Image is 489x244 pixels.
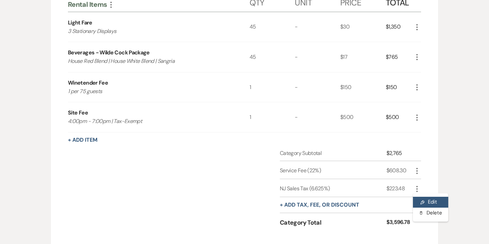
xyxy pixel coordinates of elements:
[280,149,386,157] div: Category Subtotal
[280,218,386,227] div: Category Total
[340,42,386,72] div: $17
[386,72,413,102] div: $150
[250,102,295,132] div: 1
[280,185,386,193] div: NJ Sales Tax (6.625%)
[68,109,88,117] div: Site Fee
[280,202,359,208] button: + Add tax, fee, or discount
[386,167,413,175] div: $608.30
[250,72,295,102] div: 1
[68,57,231,66] p: House Red Blend | House White Blend | Sangria
[340,12,386,42] div: $30
[413,208,448,219] button: Delete
[250,12,295,42] div: 45
[386,102,413,132] div: $500
[386,185,413,193] div: $223.48
[68,49,150,57] div: Beverages - Wilde Cock Package
[386,149,413,157] div: $2,765
[68,19,92,27] div: Light Fare
[413,197,448,208] button: Edit
[386,218,413,227] div: $3,596.78
[68,79,108,87] div: Winetender Fee
[68,27,231,36] p: 3 Stationary Displays
[386,12,413,42] div: $1,350
[340,72,386,102] div: $150
[295,72,340,102] div: -
[68,137,97,143] button: + Add Item
[280,167,386,175] div: Service Fee (22%)
[295,42,340,72] div: -
[295,12,340,42] div: -
[295,102,340,132] div: -
[340,102,386,132] div: $500
[386,42,413,72] div: $765
[250,42,295,72] div: 45
[68,117,231,126] p: 4:00pm - 7:00pm | Tax-Exempt
[68,87,231,96] p: 1 per 75 guests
